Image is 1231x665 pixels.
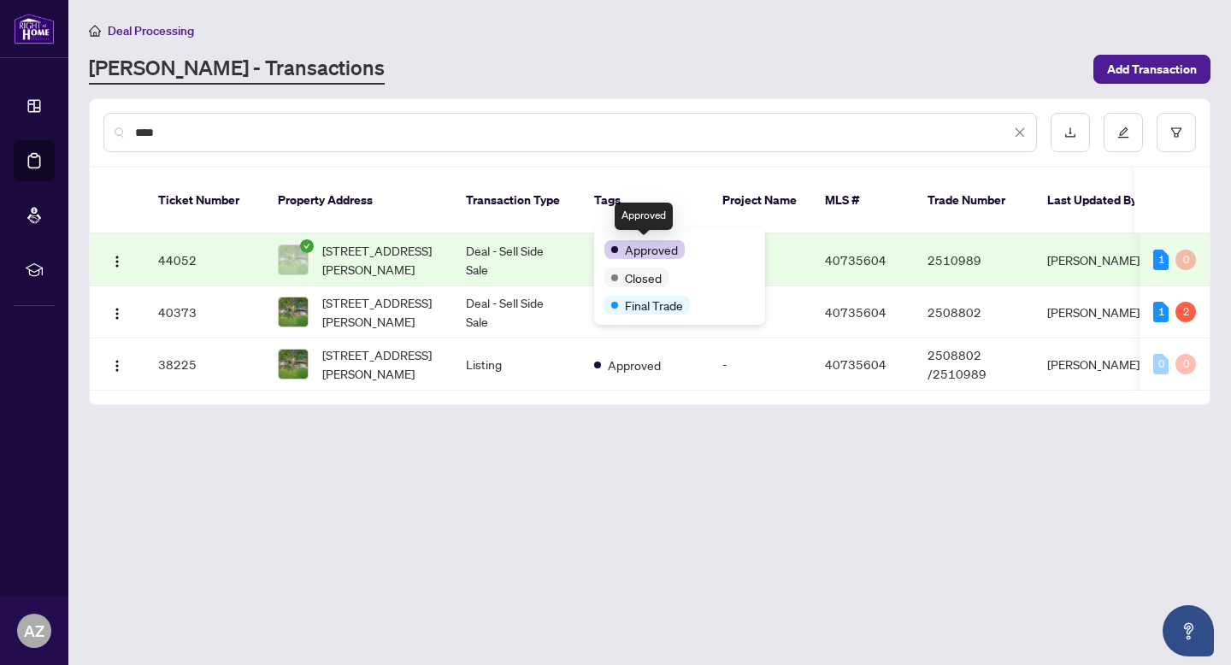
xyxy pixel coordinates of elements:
[279,245,308,274] img: thumbnail-img
[1175,250,1196,270] div: 0
[322,241,439,279] span: [STREET_ADDRESS][PERSON_NAME]
[144,168,264,234] th: Ticket Number
[1163,605,1214,656] button: Open asap
[1153,250,1169,270] div: 1
[1117,127,1129,138] span: edit
[103,298,131,326] button: Logo
[914,168,1034,234] th: Trade Number
[452,234,580,286] td: Deal - Sell Side Sale
[279,297,308,327] img: thumbnail-img
[279,350,308,379] img: thumbnail-img
[322,345,439,383] span: [STREET_ADDRESS][PERSON_NAME]
[625,296,683,315] span: Final Trade
[452,168,580,234] th: Transaction Type
[1107,56,1197,83] span: Add Transaction
[825,356,886,372] span: 40735604
[608,356,661,374] span: Approved
[110,359,124,373] img: Logo
[24,619,44,643] span: AZ
[1034,286,1162,338] td: [PERSON_NAME]
[625,240,678,259] span: Approved
[615,203,673,230] div: Approved
[144,234,264,286] td: 44052
[1153,302,1169,322] div: 1
[89,54,385,85] a: [PERSON_NAME] - Transactions
[1104,113,1143,152] button: edit
[580,168,709,234] th: Tags
[89,25,101,37] span: home
[322,293,439,331] span: [STREET_ADDRESS][PERSON_NAME]
[625,268,662,287] span: Closed
[709,338,811,391] td: -
[825,304,886,320] span: 40735604
[110,255,124,268] img: Logo
[1157,113,1196,152] button: filter
[1034,234,1162,286] td: [PERSON_NAME]
[452,286,580,338] td: Deal - Sell Side Sale
[1153,354,1169,374] div: 0
[825,252,886,268] span: 40735604
[103,246,131,274] button: Logo
[1175,354,1196,374] div: 0
[144,338,264,391] td: 38225
[1093,55,1210,84] button: Add Transaction
[1175,302,1196,322] div: 2
[103,350,131,378] button: Logo
[1170,127,1182,138] span: filter
[914,286,1034,338] td: 2508802
[709,168,811,234] th: Project Name
[1034,168,1162,234] th: Last Updated By
[1051,113,1090,152] button: download
[914,338,1034,391] td: 2508802 /2510989
[110,307,124,321] img: Logo
[300,239,314,253] span: check-circle
[144,286,264,338] td: 40373
[1014,127,1026,138] span: close
[811,168,914,234] th: MLS #
[1034,338,1162,391] td: [PERSON_NAME]
[1064,127,1076,138] span: download
[14,13,55,44] img: logo
[108,23,194,38] span: Deal Processing
[914,234,1034,286] td: 2510989
[452,338,580,391] td: Listing
[264,168,452,234] th: Property Address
